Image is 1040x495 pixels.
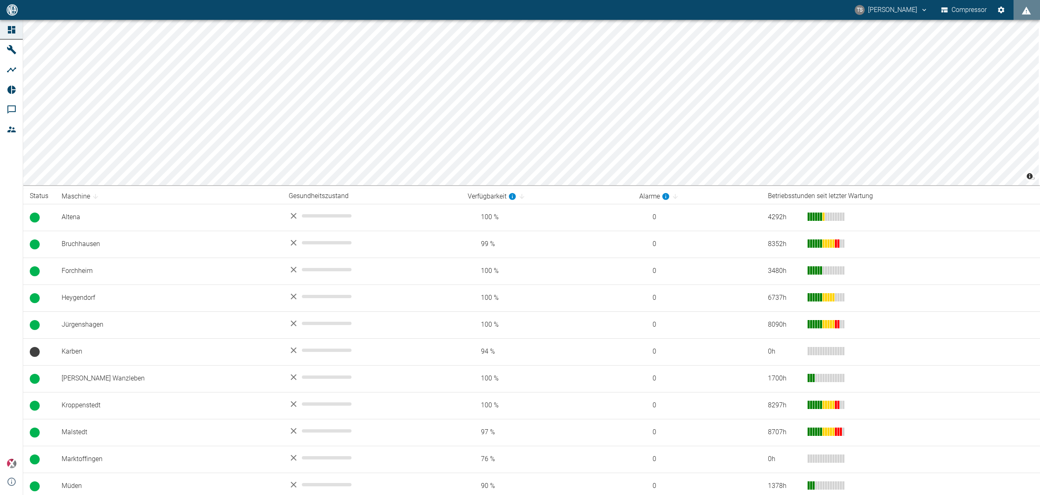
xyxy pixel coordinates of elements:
button: Einstellungen [994,2,1009,17]
button: timo.streitbuerger@arcanum-energy.de [854,2,929,17]
div: No data [289,238,455,248]
span: 0 [639,213,755,222]
td: Jürgenshagen [55,311,282,338]
span: 0 [639,266,755,276]
div: 1700 h [768,374,801,383]
span: 99 % [468,239,626,249]
div: No data [289,399,455,409]
span: Betrieb [30,481,40,491]
span: 100 % [468,266,626,276]
td: Marktoffingen [55,446,282,473]
div: 0 h [768,454,801,464]
div: 1378 h [768,481,801,491]
span: Maschine [62,191,101,201]
span: 0 [639,239,755,249]
span: 100 % [468,401,626,410]
img: Xplore Logo [7,459,17,469]
span: Betrieb [30,428,40,438]
th: Status [23,189,55,204]
span: 100 % [468,293,626,303]
span: 0 [639,428,755,437]
td: Altena [55,204,282,231]
div: 0 h [768,347,801,356]
div: 8707 h [768,428,801,437]
span: 100 % [468,320,626,330]
span: 0 [639,401,755,410]
span: Betrieb [30,239,40,249]
span: 0 [639,454,755,464]
span: 0 [639,481,755,491]
td: Malstedt [55,419,282,446]
div: No data [289,480,455,490]
button: Compressor [940,2,989,17]
span: 0 [639,320,755,330]
div: No data [289,211,455,221]
div: No data [289,345,455,355]
td: Kroppenstedt [55,392,282,419]
div: No data [289,426,455,436]
span: Betrieb [30,401,40,411]
div: No data [289,265,455,275]
th: Gesundheitszustand [282,189,461,204]
img: logo [6,4,19,15]
div: 6737 h [768,293,801,303]
span: 100 % [468,213,626,222]
span: 0 [639,293,755,303]
td: Bruchhausen [55,231,282,258]
td: [PERSON_NAME] Wanzleben [55,365,282,392]
span: Betrieb [30,454,40,464]
div: No data [289,453,455,463]
td: Forchheim [55,258,282,285]
span: Betrieb [30,213,40,222]
span: 94 % [468,347,626,356]
span: Betrieb [30,293,40,303]
span: 100 % [468,374,626,383]
div: 8297 h [768,401,801,410]
th: Betriebsstunden seit letzter Wartung [761,189,1040,204]
div: TS [855,5,865,15]
span: 97 % [468,428,626,437]
canvas: Map [23,20,1039,185]
span: Betrieb [30,374,40,384]
div: berechnet für die letzten 7 Tage [639,191,670,201]
span: 90 % [468,481,626,491]
div: No data [289,318,455,328]
div: 8352 h [768,239,801,249]
span: 0 [639,347,755,356]
span: Betrieb [30,266,40,276]
div: No data [289,372,455,382]
td: Heygendorf [55,285,282,311]
div: 4292 h [768,213,801,222]
span: Keine Daten [30,347,40,357]
td: Karben [55,338,282,365]
div: berechnet für die letzten 7 Tage [468,191,516,201]
span: Betrieb [30,320,40,330]
span: 0 [639,374,755,383]
div: No data [289,292,455,301]
div: 8090 h [768,320,801,330]
span: 76 % [468,454,626,464]
div: 3480 h [768,266,801,276]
